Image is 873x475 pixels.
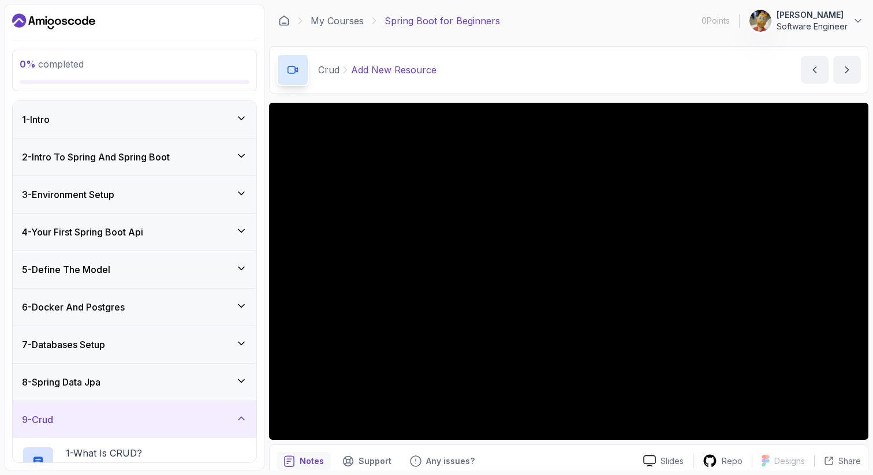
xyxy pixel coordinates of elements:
[22,225,143,239] h3: 4 - Your First Spring Boot Api
[801,56,829,84] button: previous content
[12,12,95,31] a: Dashboard
[66,446,142,460] p: 1 - What is CRUD?
[702,15,730,27] p: 0 Points
[661,455,684,467] p: Slides
[22,113,50,126] h3: 1 - Intro
[693,454,752,468] a: Repo
[20,58,36,70] span: 0 %
[814,455,861,467] button: Share
[13,176,256,213] button: 3-Environment Setup
[13,139,256,175] button: 2-Intro To Spring And Spring Boot
[777,21,848,32] p: Software Engineer
[426,455,475,467] p: Any issues?
[278,15,290,27] a: Dashboard
[22,375,100,389] h3: 8 - Spring Data Jpa
[13,364,256,401] button: 8-Spring Data Jpa
[351,63,436,77] p: Add New Resource
[20,58,84,70] span: completed
[777,9,848,21] p: [PERSON_NAME]
[22,338,105,351] h3: 7 - Databases Setup
[269,103,868,440] iframe: 1 - Add New Resource
[634,455,693,467] a: Slides
[359,455,391,467] p: Support
[749,9,864,32] button: user profile image[PERSON_NAME]Software Engineer
[838,455,861,467] p: Share
[385,14,500,28] p: Spring Boot for Beginners
[22,413,53,427] h3: 9 - Crud
[833,56,861,84] button: next content
[22,300,125,314] h3: 6 - Docker And Postgres
[277,452,331,470] button: notes button
[13,326,256,363] button: 7-Databases Setup
[22,150,170,164] h3: 2 - Intro To Spring And Spring Boot
[318,63,339,77] p: Crud
[13,214,256,250] button: 4-Your First Spring Boot Api
[403,452,482,470] button: Feedback button
[311,14,364,28] a: My Courses
[13,289,256,326] button: 6-Docker And Postgres
[300,455,324,467] p: Notes
[13,101,256,138] button: 1-Intro
[749,10,771,32] img: user profile image
[774,455,805,467] p: Designs
[335,452,398,470] button: Support button
[13,251,256,288] button: 5-Define The Model
[13,401,256,438] button: 9-Crud
[22,263,110,276] h3: 5 - Define The Model
[22,188,114,201] h3: 3 - Environment Setup
[722,455,743,467] p: Repo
